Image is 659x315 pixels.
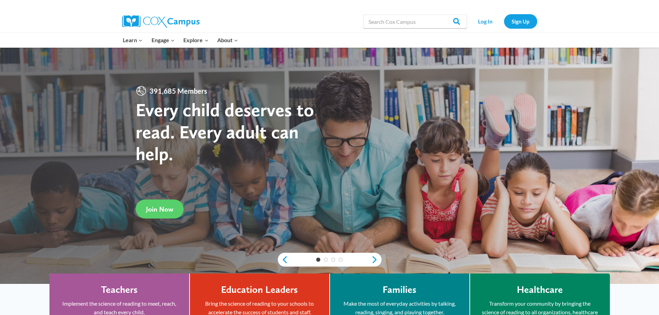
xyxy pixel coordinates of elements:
[136,200,184,219] a: Join Now
[371,256,382,264] a: next
[122,15,200,28] img: Cox Campus
[217,36,238,45] span: About
[183,36,208,45] span: Explore
[278,253,382,267] div: content slider buttons
[324,258,328,262] a: 2
[278,256,288,264] a: previous
[152,36,175,45] span: Engage
[316,258,320,262] a: 1
[470,14,537,28] nav: Secondary Navigation
[146,205,173,213] span: Join Now
[504,14,537,28] a: Sign Up
[517,284,563,296] h4: Healthcare
[383,284,417,296] h4: Families
[339,258,343,262] a: 4
[470,14,501,28] a: Log In
[136,99,314,165] strong: Every child deserves to read. Every adult can help.
[331,258,336,262] a: 3
[221,284,298,296] h4: Education Leaders
[123,36,143,45] span: Learn
[101,284,138,296] h4: Teachers
[147,85,210,96] span: 391,685 Members
[119,33,242,47] nav: Primary Navigation
[363,15,467,28] input: Search Cox Campus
